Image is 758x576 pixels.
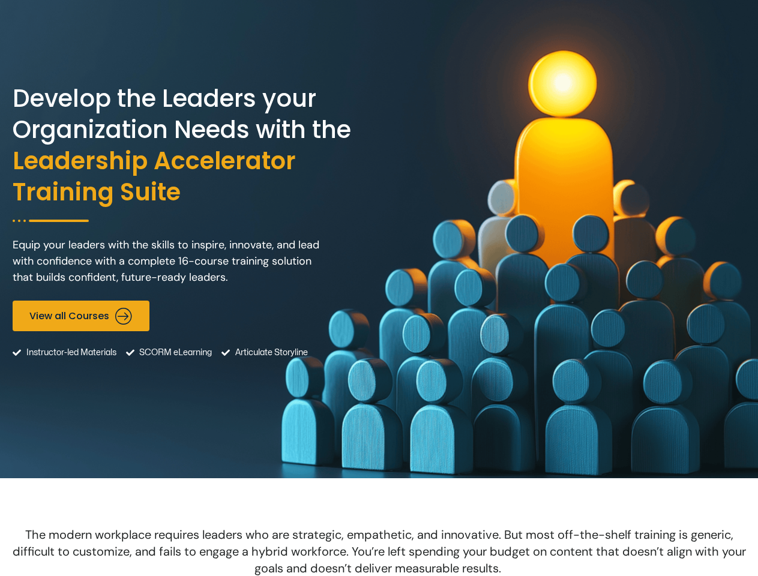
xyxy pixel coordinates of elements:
span: View all Courses [29,310,109,322]
p: Equip your leaders with the skills to inspire, innovate, and lead with confidence with a complete... [13,237,325,286]
span: The modern workplace requires leaders who are strategic, empathetic, and innovative. But most off... [13,527,746,576]
a: View all Courses [13,301,149,331]
span: Articulate Storyline [232,337,308,368]
span: Leadership Accelerator Training Suite [13,145,376,208]
span: Instructor-led Materials [23,337,116,368]
h2: Develop the Leaders your Organization Needs with the [13,83,376,208]
span: SCORM eLearning [136,337,212,368]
